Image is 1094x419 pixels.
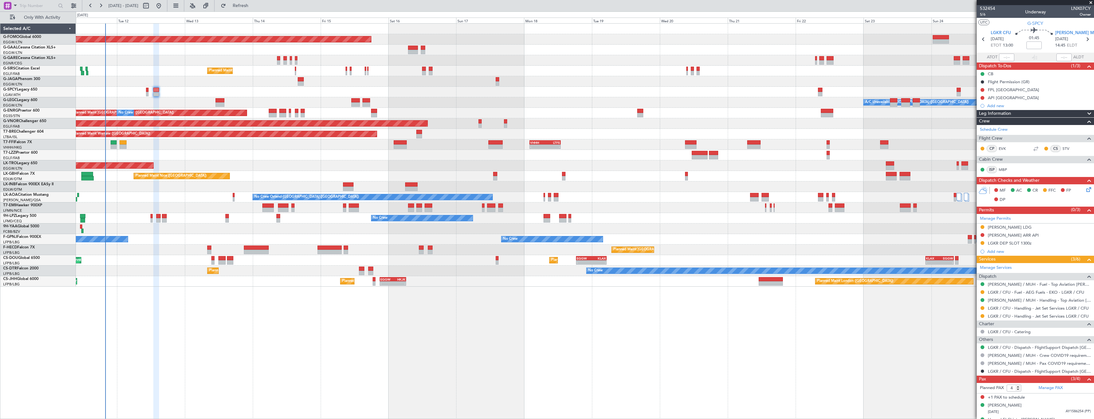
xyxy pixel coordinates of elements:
div: [PERSON_NAME] [988,402,1022,409]
span: +1 PAX to schedule [988,394,1025,401]
a: Manage Services [980,265,1012,271]
span: FP [1066,187,1071,194]
a: LFMN/NCE [3,208,22,213]
a: T7-LZZIPraetor 600 [3,151,38,155]
span: T7-LZZI [3,151,16,155]
span: G-ENRG [3,109,18,113]
span: 01:45 [1029,35,1039,41]
span: T7-EMI [3,203,16,207]
div: [PERSON_NAME] LDG [988,224,1032,230]
a: CS-DTRFalcon 2000 [3,267,39,270]
a: LGAV/ATH [3,92,20,97]
a: [PERSON_NAME] / MUH - Crew COVID19 requirements [988,353,1091,358]
span: MF [1000,187,1006,194]
span: G-LEGC [3,98,17,102]
div: - [380,282,393,285]
span: LGKR CFU [991,30,1011,36]
span: AC [1016,187,1022,194]
a: G-JAGAPhenom 300 [3,77,40,81]
a: EDLW/DTM [3,177,22,181]
span: AY1586254 (PP) [1066,409,1091,414]
a: G-ENRGPraetor 600 [3,109,40,113]
div: Mon 18 [524,18,592,23]
a: CS-DOUGlobal 6500 [3,256,40,260]
div: Planned Maint Nice ([GEOGRAPHIC_DATA]) [135,171,207,181]
a: EVK [999,146,1013,151]
a: LFPB/LBG [3,271,20,276]
a: LTBA/ISL [3,135,18,139]
span: LX-INB [3,182,16,186]
span: Dispatch To-Dos [979,62,1011,70]
button: UTC [978,19,989,25]
span: LNX07CY [1071,5,1091,12]
div: Sat 23 [864,18,931,23]
a: LFPB/LBG [3,282,20,287]
input: Trip Number [19,1,56,11]
div: Tue 12 [117,18,185,23]
span: (3/6) [1071,256,1080,262]
a: LGKR / CFU - Handling - Jet Set Services LGKR / CFU [988,313,1089,319]
div: KLAX [926,256,939,260]
div: EGGW [380,277,393,281]
a: F-HECDFalcon 7X [3,246,35,249]
span: Only With Activity [17,15,67,20]
div: VHHH [530,141,545,144]
span: ETOT [991,42,1001,49]
a: MBP [999,167,1013,173]
span: (1/3) [1071,62,1080,69]
div: CP [987,145,997,152]
span: Charter [979,320,994,328]
span: G-VNOR [3,119,19,123]
span: LX-TRO [3,161,17,165]
button: Refresh [218,1,256,11]
a: T7-BREChallenger 604 [3,130,44,134]
span: G-FOMO [3,35,19,39]
div: ISP [987,166,997,173]
div: Planned Maint [GEOGRAPHIC_DATA] ([GEOGRAPHIC_DATA]) [551,255,652,265]
label: Planned PAX [980,385,1004,391]
input: --:-- [999,54,1014,61]
div: No Crew Ostend-[GEOGRAPHIC_DATA] ([GEOGRAPHIC_DATA]) [254,192,359,202]
a: VHHH/HKG [3,145,22,150]
a: T7-FFIFalcon 7X [3,140,32,144]
div: - [577,261,591,264]
span: [DATE] - [DATE] [108,3,138,9]
a: LGKR / CFU - Dispatch - FlightSupport Dispatch [GEOGRAPHIC_DATA] [988,345,1091,350]
span: CS-JHH [3,277,17,281]
a: G-LEGCLegacy 600 [3,98,37,102]
a: LX-AOACitation Mustang [3,193,49,197]
span: Others [979,336,993,343]
span: 9H-LPZ [3,214,16,218]
a: EGGW/LTN [3,50,22,55]
span: CR [1032,187,1038,194]
span: LX-GBH [3,172,17,176]
span: DP [1000,197,1005,203]
a: G-FOMOGlobal 6000 [3,35,41,39]
span: Flight Crew [979,135,1003,142]
span: CS-DOU [3,256,18,260]
div: Planned Maint [GEOGRAPHIC_DATA] ([GEOGRAPHIC_DATA]) [613,245,714,254]
div: EGGW [939,256,953,260]
span: F-HECD [3,246,17,249]
a: LX-INBFalcon 900EX EASy II [3,182,54,186]
div: - [545,145,560,149]
div: A/C Unavailable [GEOGRAPHIC_DATA] ([GEOGRAPHIC_DATA]) [865,98,969,107]
span: [DATE] [991,36,1004,42]
span: G-SPCY [1027,20,1043,27]
a: 9H-LPZLegacy 500 [3,214,36,218]
span: Owner [1071,12,1091,17]
div: - [926,261,939,264]
a: EGSS/STN [3,114,20,118]
div: No Crew [503,234,518,244]
span: G-GAAL [3,46,18,49]
a: LGKR / CFU - Handling - Jet Set Services LGKR / CFU [988,305,1089,311]
a: EGGW/LTN [3,166,22,171]
a: LFPB/LBG [3,240,20,245]
div: Planned Maint Warsaw ([GEOGRAPHIC_DATA]) [73,129,150,139]
div: No Crew [119,108,133,118]
span: Cabin Crew [979,156,1003,163]
a: LFPB/LBG [3,261,20,266]
span: G-GARE [3,56,18,60]
a: EGGW/LTN [3,40,22,45]
span: 14:45 [1055,42,1065,49]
